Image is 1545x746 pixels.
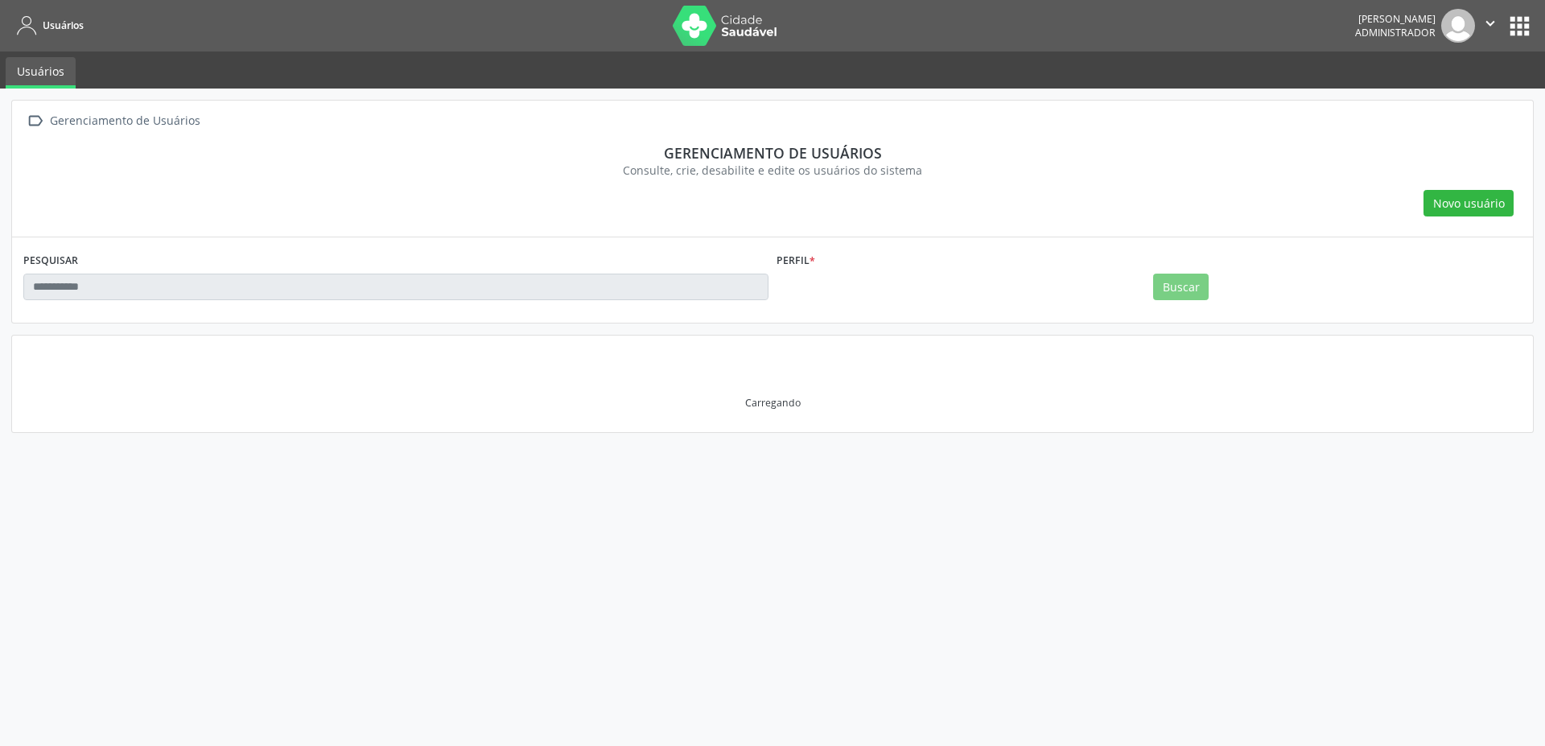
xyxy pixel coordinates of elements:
[1423,190,1514,217] button: Novo usuário
[35,144,1510,162] div: Gerenciamento de usuários
[1481,14,1499,32] i: 
[43,19,84,32] span: Usuários
[11,12,84,39] a: Usuários
[1355,26,1436,39] span: Administrador
[6,57,76,89] a: Usuários
[1506,12,1534,40] button: apps
[1433,195,1505,212] span: Novo usuário
[23,249,78,274] label: PESQUISAR
[745,396,801,410] div: Carregando
[23,109,203,133] a:  Gerenciamento de Usuários
[1441,9,1475,43] img: img
[47,109,203,133] div: Gerenciamento de Usuários
[23,109,47,133] i: 
[777,249,815,274] label: Perfil
[1153,274,1209,301] button: Buscar
[1475,9,1506,43] button: 
[35,162,1510,179] div: Consulte, crie, desabilite e edite os usuários do sistema
[1355,12,1436,26] div: [PERSON_NAME]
